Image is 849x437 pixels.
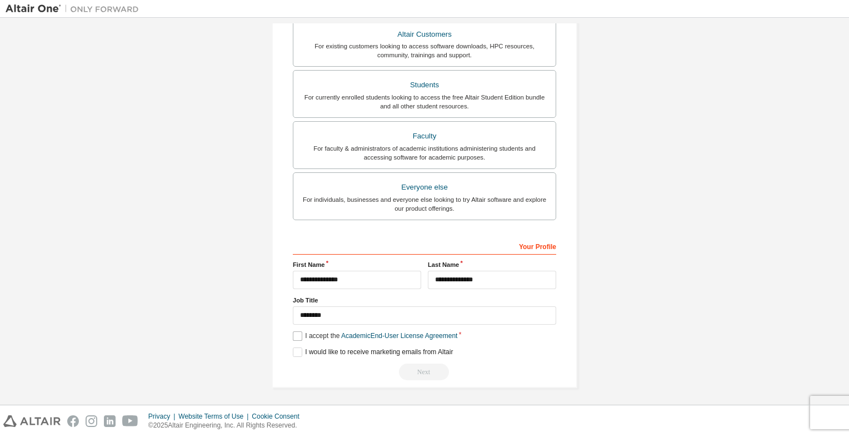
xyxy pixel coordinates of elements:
img: Altair One [6,3,144,14]
img: altair_logo.svg [3,415,61,427]
div: Altair Customers [300,27,549,42]
div: Please wait while checking email ... [293,364,556,380]
a: Academic End-User License Agreement [341,332,457,340]
div: For existing customers looking to access software downloads, HPC resources, community, trainings ... [300,42,549,59]
img: youtube.svg [122,415,138,427]
label: Last Name [428,260,556,269]
div: Students [300,77,549,93]
img: linkedin.svg [104,415,116,427]
label: Job Title [293,296,556,305]
div: Cookie Consent [252,412,306,421]
div: For individuals, businesses and everyone else looking to try Altair software and explore our prod... [300,195,549,213]
label: I accept the [293,331,457,341]
div: For currently enrolled students looking to access the free Altair Student Edition bundle and all ... [300,93,549,111]
label: I would like to receive marketing emails from Altair [293,347,453,357]
div: Faculty [300,128,549,144]
div: Everyone else [300,180,549,195]
p: © 2025 Altair Engineering, Inc. All Rights Reserved. [148,421,306,430]
div: For faculty & administrators of academic institutions administering students and accessing softwa... [300,144,549,162]
img: facebook.svg [67,415,79,427]
img: instagram.svg [86,415,97,427]
div: Website Terms of Use [178,412,252,421]
div: Your Profile [293,237,556,255]
div: Privacy [148,412,178,421]
label: First Name [293,260,421,269]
